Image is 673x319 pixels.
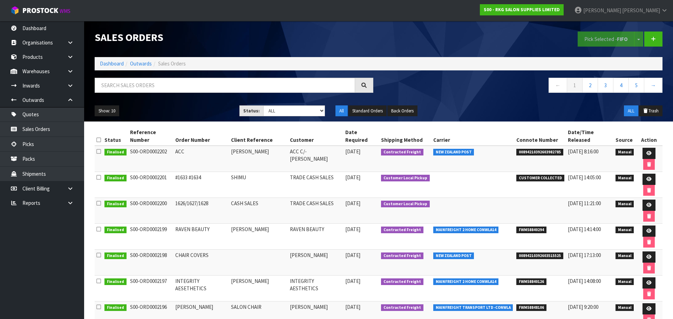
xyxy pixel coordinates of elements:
[95,78,355,93] input: Search sales orders
[566,127,614,146] th: Date/Time Released
[174,224,229,250] td: RAVEN BEAUTY
[568,200,601,207] span: [DATE] 11:21:00
[104,278,127,285] span: Finalised
[616,201,634,208] span: Manual
[431,127,515,146] th: Carrier
[433,227,499,234] span: MAINFREIGHT 2 HOME CONWLA14
[384,78,662,95] nav: Page navigation
[104,201,127,208] span: Finalised
[229,276,288,301] td: [PERSON_NAME]
[622,7,660,14] span: [PERSON_NAME]
[128,146,174,172] td: S00-ORD0002202
[516,227,546,234] span: FWM58840294
[480,4,564,15] a: S00 - RKG SALON SUPPLIES LIMITED
[22,6,58,15] span: ProStock
[128,127,174,146] th: Reference Number
[516,149,563,156] span: 00894210392603982785
[128,172,174,198] td: S00-ORD0002201
[624,105,638,117] button: ALL
[345,278,360,284] span: [DATE]
[95,32,373,43] h1: Sales Orders
[381,304,423,311] span: Contracted Freight
[104,175,127,182] span: Finalised
[381,252,423,259] span: Contracted Freight
[516,252,563,259] span: 00894210392603515525
[288,250,344,276] td: [PERSON_NAME]
[516,278,546,285] span: FWM58840126
[616,304,634,311] span: Manual
[516,304,546,311] span: FWM58848106
[516,175,564,182] span: CUSTOMER COLLECTED
[104,227,127,234] span: Finalised
[568,252,601,258] span: [DATE] 17:13:00
[100,60,124,67] a: Dashboard
[345,304,360,310] span: [DATE]
[644,78,662,93] a: →
[387,105,417,117] button: Back Orders
[567,78,583,93] a: 1
[628,78,644,93] a: 5
[381,201,430,208] span: Customer Local Pickup
[345,148,360,155] span: [DATE]
[568,226,601,233] span: [DATE] 14:14:00
[583,7,621,14] span: [PERSON_NAME]
[174,172,229,198] td: #1633 #1634
[616,252,634,259] span: Manual
[345,226,360,233] span: [DATE]
[174,198,229,224] td: 1626/1627/1628
[104,252,127,259] span: Finalised
[568,304,598,310] span: [DATE] 9:20:00
[128,198,174,224] td: S00-ORD0002200
[288,172,344,198] td: TRADE CASH SALES
[549,78,567,93] a: ←
[381,278,423,285] span: Contracted Freight
[433,149,474,156] span: NEW ZEALAND POST
[128,276,174,301] td: S00-ORD0002197
[288,276,344,301] td: INTEGRITY AESTHETICS
[128,224,174,250] td: S00-ORD0002199
[174,127,229,146] th: Order Number
[568,278,601,284] span: [DATE] 14:08:00
[128,250,174,276] td: S00-ORD0002198
[379,127,431,146] th: Shipping Method
[568,174,601,181] span: [DATE] 14:05:00
[345,252,360,258] span: [DATE]
[616,227,634,234] span: Manual
[348,105,387,117] button: Standard Orders
[174,276,229,301] td: INTEGRITY AESETHETICS
[229,224,288,250] td: [PERSON_NAME]
[229,146,288,172] td: [PERSON_NAME]
[174,250,229,276] td: CHAIR COVERS
[433,278,499,285] span: MAINFREIGHT 2 HOME CONWLA14
[614,127,636,146] th: Source
[616,175,634,182] span: Manual
[11,6,19,15] img: cube-alt.png
[229,172,288,198] td: SHIMU
[616,278,634,285] span: Manual
[345,200,360,207] span: [DATE]
[578,32,634,47] button: Pick Selected -FIFO
[288,224,344,250] td: RAVEN BEAUTY
[613,78,629,93] a: 4
[229,198,288,224] td: CASH SALES
[381,149,423,156] span: Contracted Freight
[433,252,474,259] span: NEW ZEALAND POST
[103,127,128,146] th: Status
[95,105,119,117] button: Show: 10
[229,127,288,146] th: Client Reference
[598,78,613,93] a: 3
[484,7,560,13] strong: S00 - RKG SALON SUPPLIES LIMITED
[243,108,260,114] strong: Status:
[635,127,662,146] th: Action
[335,105,348,117] button: All
[582,78,598,93] a: 2
[130,60,152,67] a: Outwards
[344,127,380,146] th: Date Required
[568,148,598,155] span: [DATE] 8:16:00
[381,175,430,182] span: Customer Local Pickup
[288,146,344,172] td: ACC C/- [PERSON_NAME]
[515,127,566,146] th: Connote Number
[104,304,127,311] span: Finalised
[639,105,662,117] button: Trash
[60,8,70,14] small: WMS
